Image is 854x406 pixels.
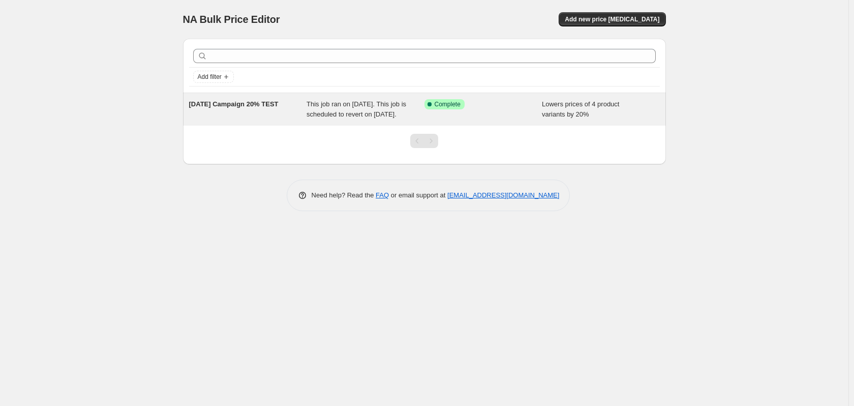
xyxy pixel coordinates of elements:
[189,100,279,108] span: [DATE] Campaign 20% TEST
[307,100,406,118] span: This job ran on [DATE]. This job is scheduled to revert on [DATE].
[559,12,665,26] button: Add new price [MEDICAL_DATA]
[565,15,659,23] span: Add new price [MEDICAL_DATA]
[376,191,389,199] a: FAQ
[193,71,234,83] button: Add filter
[198,73,222,81] span: Add filter
[447,191,559,199] a: [EMAIL_ADDRESS][DOMAIN_NAME]
[389,191,447,199] span: or email support at
[542,100,619,118] span: Lowers prices of 4 product variants by 20%
[410,134,438,148] nav: Pagination
[312,191,376,199] span: Need help? Read the
[435,100,461,108] span: Complete
[183,14,280,25] span: NA Bulk Price Editor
